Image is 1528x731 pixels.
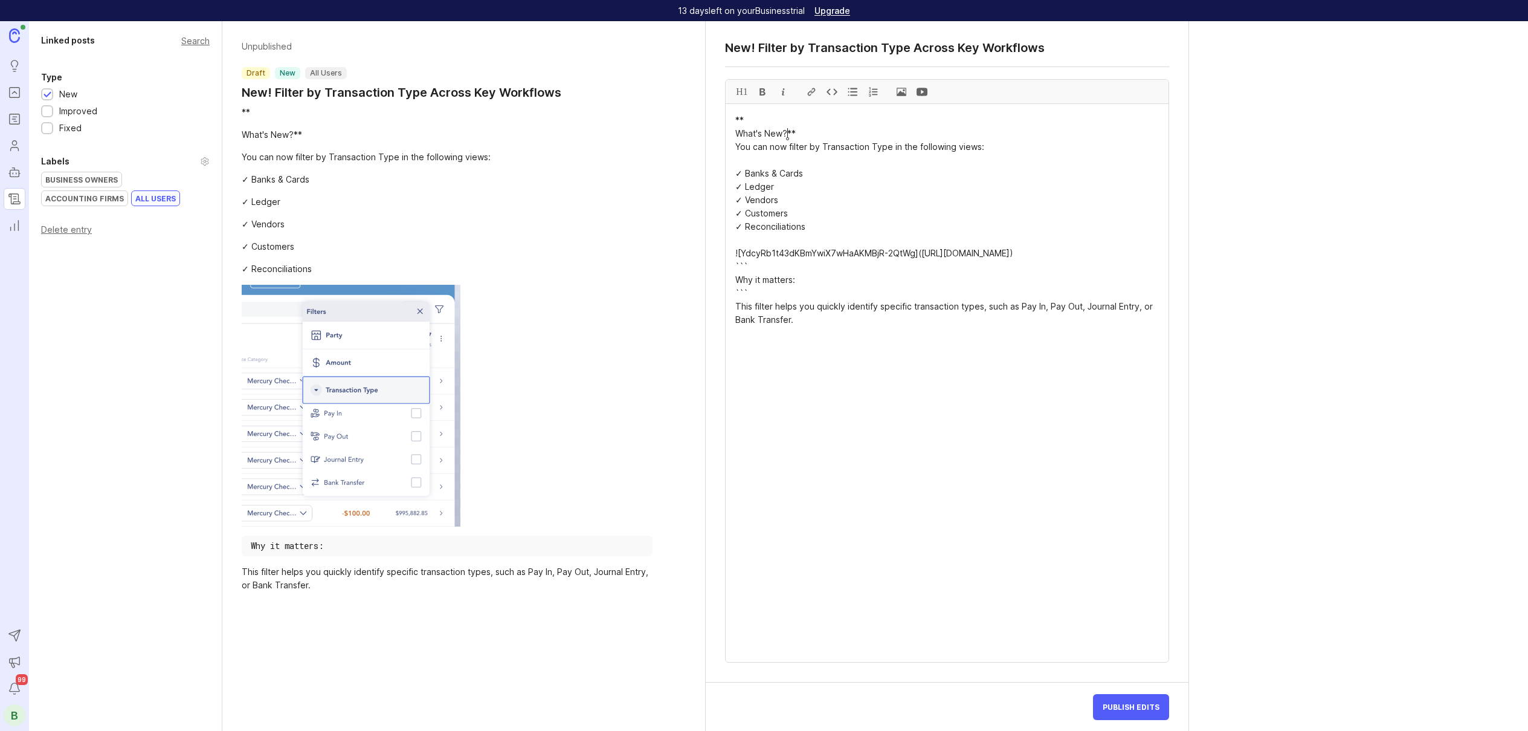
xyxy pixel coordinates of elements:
[725,41,1169,55] textarea: New! Filter by Transaction Type Across Key Workflows
[16,674,28,685] span: 99
[42,172,121,187] div: Business Owners
[242,151,653,164] div: You can now filter by Transaction Type in the following views:
[242,195,653,209] div: ✓ Ledger
[678,5,805,17] p: 13 days left on your Business trial
[4,625,25,646] button: Send to Autopilot
[242,173,653,186] div: ✓ Banks & Cards
[247,68,265,78] p: draft
[242,536,653,556] div: Why it matters:
[41,70,62,85] div: Type
[4,135,25,157] a: Users
[59,105,97,118] div: Improved
[4,188,25,210] a: Changelog
[242,285,460,527] img: YdcyRb1t43dKBmYwiX7wHaAKMBjR-2QtWg
[4,108,25,130] a: Roadmaps
[310,68,342,78] p: All Users
[41,226,210,234] div: Delete entry
[41,33,95,48] div: Linked posts
[242,84,561,101] a: New! Filter by Transaction Type Across Key Workflows
[59,88,77,101] div: New
[732,80,752,103] div: H1
[4,215,25,236] a: Reporting
[4,82,25,103] a: Portal
[42,191,127,206] div: Accounting Firms
[1103,703,1159,712] span: Publish Edits
[726,104,1169,662] textarea: ** What's New?** You can now filter by Transaction Type in the following views: ✓ Banks & Cards ✓...
[41,154,69,169] div: Labels
[4,161,25,183] a: Autopilot
[4,704,25,726] button: B
[242,262,653,276] div: ✓ Reconciliations
[132,191,179,206] div: All Users
[59,122,82,135] div: Fixed
[242,240,653,253] div: ✓ Customers
[242,128,653,141] div: What's New?**
[4,678,25,700] button: Notifications
[181,37,210,44] div: Search
[242,41,561,53] p: Unpublished
[4,55,25,77] a: Ideas
[814,7,850,15] a: Upgrade
[4,651,25,673] button: Announcements
[242,218,653,231] div: ✓ Vendors
[280,68,295,78] p: new
[242,565,653,592] div: This filter helps you quickly identify specific transaction types, such as Pay In, Pay Out, Journ...
[1093,694,1169,720] button: Publish Edits
[9,28,20,42] img: Canny Home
